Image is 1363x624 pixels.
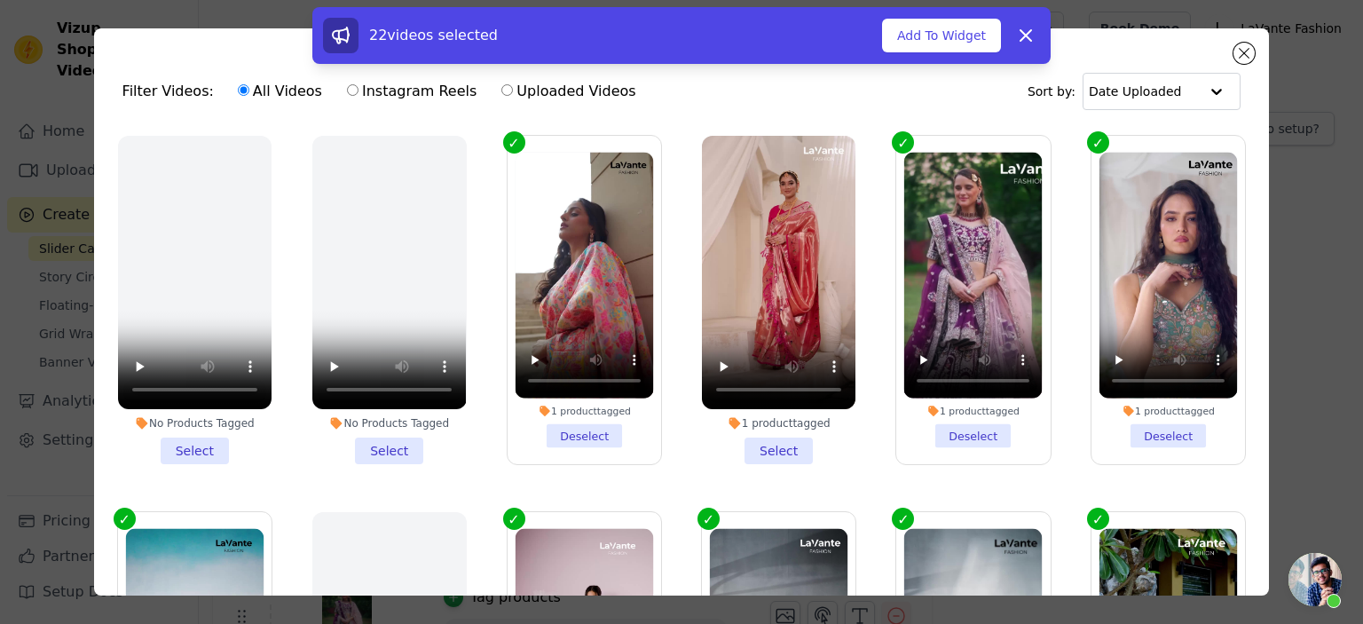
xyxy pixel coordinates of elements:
[1288,553,1342,606] a: Open chat
[500,80,636,103] label: Uploaded Videos
[122,71,646,112] div: Filter Videos:
[369,27,498,43] span: 22 videos selected
[118,416,272,430] div: No Products Tagged
[1028,73,1241,110] div: Sort by:
[702,416,855,430] div: 1 product tagged
[515,405,653,417] div: 1 product tagged
[346,80,477,103] label: Instagram Reels
[1099,405,1238,417] div: 1 product tagged
[237,80,323,103] label: All Videos
[312,416,466,430] div: No Products Tagged
[904,405,1043,417] div: 1 product tagged
[882,19,1001,52] button: Add To Widget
